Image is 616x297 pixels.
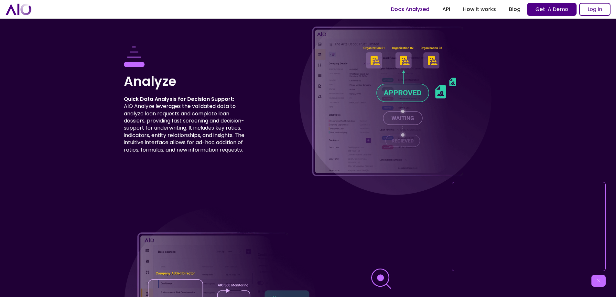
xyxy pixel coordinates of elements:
iframe: AIO - powering financial decision making [455,185,603,268]
h2: Analyze [124,72,245,90]
a: Log In [579,3,611,16]
a: How it works [457,4,503,15]
a: home [5,4,31,15]
a: Get A Demo [527,3,577,16]
img: AIO [298,3,492,197]
strong: Quick Data Analysis for Decision Support: [124,95,234,103]
a: API [436,4,457,15]
a: Blog [503,4,527,15]
p: AIO Analyze leverages the validated data to analyze loan requests and complete loan dossiers, pro... [124,96,245,154]
a: Docs Analyzed [384,4,436,15]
